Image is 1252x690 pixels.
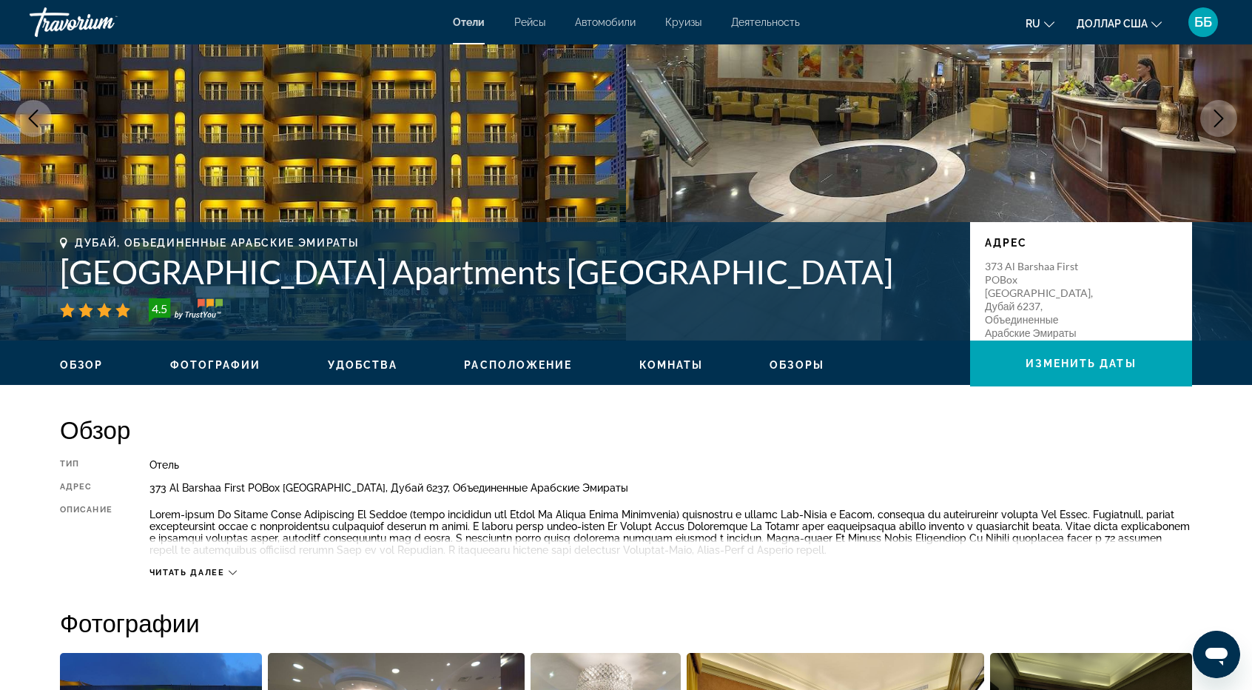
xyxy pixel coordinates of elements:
button: Изменить даты [970,341,1192,386]
button: Изменить валюту [1077,13,1162,34]
a: Травориум [30,3,178,41]
font: 373 Al Barshaa First POBox [GEOGRAPHIC_DATA], Дубай 6237, Объединенные Арабские Эмираты [985,260,1093,339]
a: Рейсы [514,16,545,28]
font: Описание [60,505,112,515]
button: Фотографии [170,358,261,372]
button: Предыдущее изображение [15,100,52,137]
img: Значок оценки гостя TrustYou [149,298,223,322]
iframe: Кнопка запуска окна обмена сообщениями [1193,631,1240,678]
font: Фотографии [60,608,200,637]
font: ББ [1194,14,1212,30]
button: Расположение [464,358,572,372]
font: Обзоры [770,359,824,371]
font: ru [1026,18,1040,30]
font: Расположение [464,359,572,371]
font: Отель [149,459,179,471]
button: Удобства [328,358,398,372]
button: Следующее изображение [1200,100,1237,137]
font: [GEOGRAPHIC_DATA] Apartments [GEOGRAPHIC_DATA] [60,252,893,291]
font: Обзор [60,359,104,371]
font: Обзор [60,415,130,444]
button: Читать далее [149,567,237,578]
font: 4.5 [152,301,167,315]
font: Комнаты [639,359,704,371]
font: Фотографии [170,359,261,371]
button: Изменить язык [1026,13,1054,34]
a: Отели [453,16,485,28]
button: Комнаты [639,358,704,372]
font: Адрес [60,482,92,492]
button: Обзор [60,358,104,372]
font: Читать далее [149,568,225,577]
a: Автомобили [575,16,636,28]
a: Круизы [665,16,701,28]
button: Меню пользователя [1184,7,1222,38]
font: Адрес [985,237,1028,249]
font: доллар США [1077,18,1148,30]
font: Lorem-ipsum Do Sitame Conse Adipiscing El Seddoe (tempo incididun utl Etdol Ma Aliqua Enima Minim... [149,509,1190,556]
a: Деятельность [731,16,800,28]
button: Обзоры [770,358,824,372]
font: Дубай, Объединенные Арабские Эмираты [75,237,359,249]
font: Удобства [328,359,398,371]
font: Тип [60,459,79,469]
font: Изменить даты [1026,358,1136,369]
font: 373 Al Barshaa First POBox [GEOGRAPHIC_DATA], Дубай 6237, Объединенные Арабские Эмираты [149,482,628,494]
